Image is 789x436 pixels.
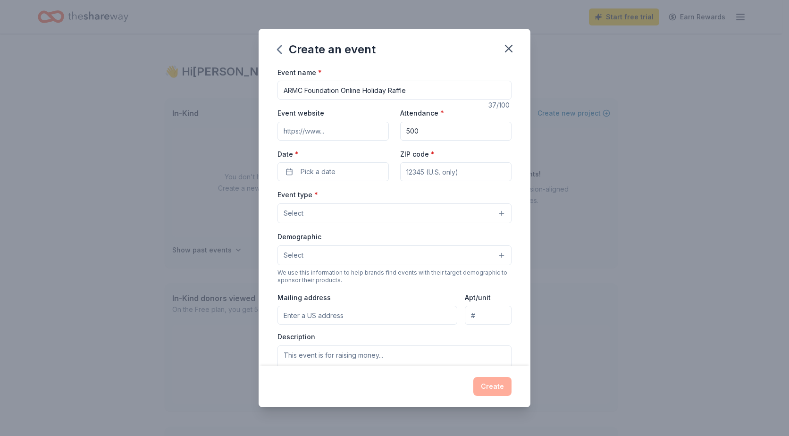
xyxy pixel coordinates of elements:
[277,232,321,242] label: Demographic
[277,42,376,57] div: Create an event
[277,150,389,159] label: Date
[301,166,336,177] span: Pick a date
[277,109,324,118] label: Event website
[277,245,512,265] button: Select
[277,68,322,77] label: Event name
[400,150,435,159] label: ZIP code
[277,269,512,284] div: We use this information to help brands find events with their target demographic to sponsor their...
[277,162,389,181] button: Pick a date
[277,203,512,223] button: Select
[277,293,331,302] label: Mailing address
[465,293,491,302] label: Apt/unit
[277,332,315,342] label: Description
[284,250,303,261] span: Select
[400,109,444,118] label: Attendance
[400,122,512,141] input: 20
[277,81,512,100] input: Spring Fundraiser
[400,162,512,181] input: 12345 (U.S. only)
[277,306,457,325] input: Enter a US address
[284,208,303,219] span: Select
[277,122,389,141] input: https://www...
[465,306,512,325] input: #
[277,190,318,200] label: Event type
[488,100,512,111] div: 37 /100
